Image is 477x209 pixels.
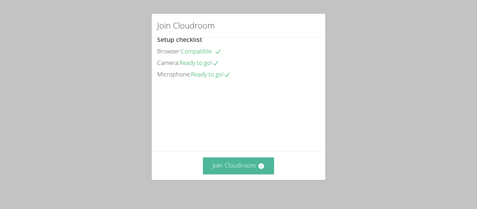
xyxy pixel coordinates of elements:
[157,35,202,44] span: Setup checklist
[191,70,230,78] span: Ready to go!
[179,59,219,67] span: Ready to go!
[157,59,179,67] span: Camera:
[157,19,215,32] h2: Join Cloudroom
[181,47,221,55] span: Compatible
[203,157,274,174] button: Join Cloudroom
[157,70,191,78] span: Microphone:
[157,47,181,55] span: Browser:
